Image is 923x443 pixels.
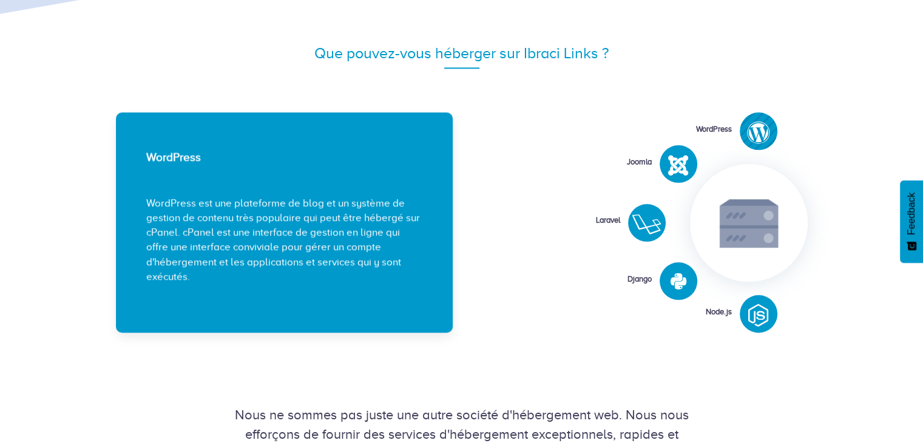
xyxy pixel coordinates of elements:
[116,42,808,64] div: Que pouvez-vous héberger sur Ibraci Links ?
[146,196,422,285] p: WordPress est une plateforme de blog et un système de gestion de contenu très populaire qui peut ...
[561,157,652,168] div: Joomla
[641,124,732,135] div: WordPress
[906,192,917,235] span: Feedback
[641,306,732,318] div: Node.js
[900,180,923,263] button: Feedback - Afficher l’enquête
[862,382,908,428] iframe: Drift Widget Chat Controller
[146,150,201,163] span: WordPress
[561,274,652,285] div: Django
[529,215,620,226] div: Laravel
